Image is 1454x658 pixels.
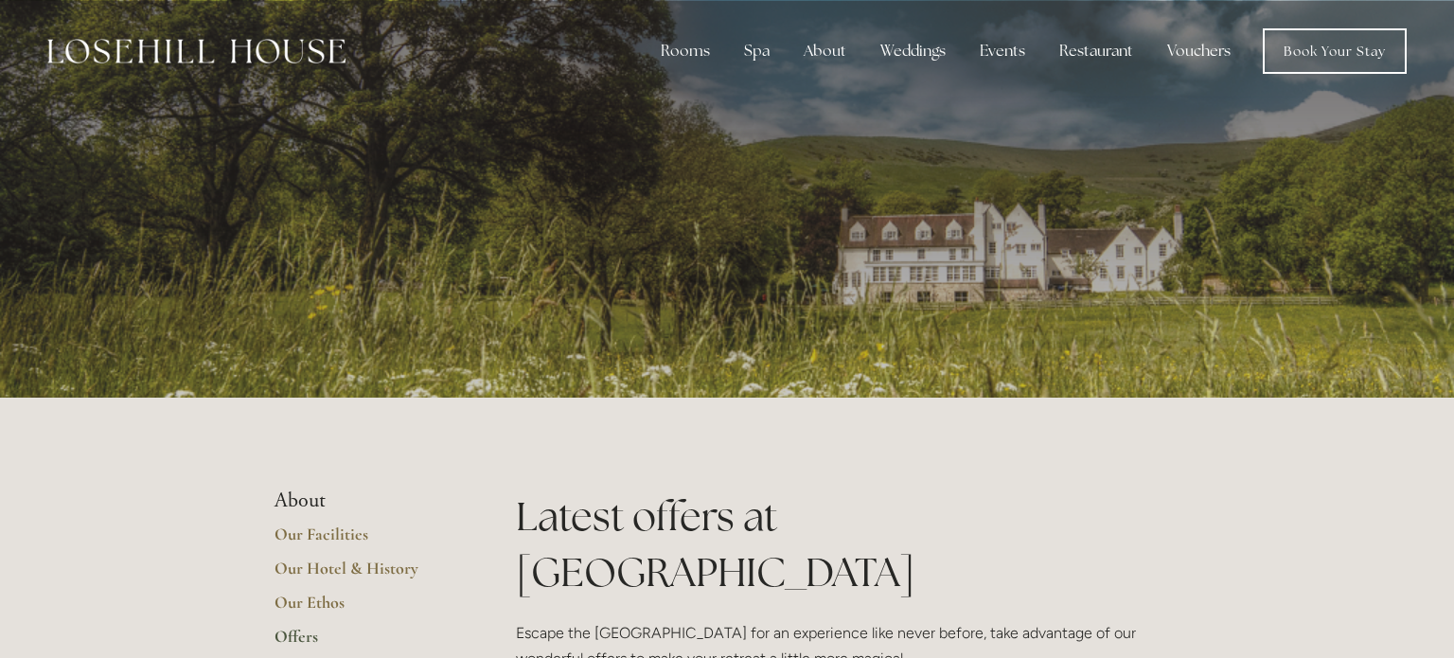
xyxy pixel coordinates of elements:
div: About [789,32,861,70]
a: Our Facilities [275,524,455,558]
div: Weddings [865,32,961,70]
h1: Latest offers at [GEOGRAPHIC_DATA] [516,489,1179,600]
div: Restaurant [1044,32,1148,70]
a: Vouchers [1152,32,1246,70]
a: Book Your Stay [1263,28,1407,74]
div: Rooms [646,32,725,70]
a: Our Hotel & History [275,558,455,592]
a: Our Ethos [275,592,455,626]
div: Spa [729,32,785,70]
div: Events [965,32,1040,70]
li: About [275,489,455,513]
img: Losehill House [47,39,346,63]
